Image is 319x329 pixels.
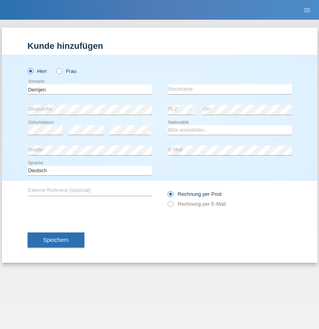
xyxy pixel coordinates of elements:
[43,237,69,243] span: Speichern
[28,41,292,51] h1: Kunde hinzufügen
[168,201,173,211] input: Rechnung per E-Mail
[28,232,84,247] button: Speichern
[56,68,76,74] label: Frau
[303,6,311,14] i: menu
[28,68,47,74] label: Herr
[56,68,62,73] input: Frau
[168,191,173,201] input: Rechnung per Post
[299,7,315,12] a: menu
[168,201,226,207] label: Rechnung per E-Mail
[28,68,33,73] input: Herr
[168,191,222,197] label: Rechnung per Post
